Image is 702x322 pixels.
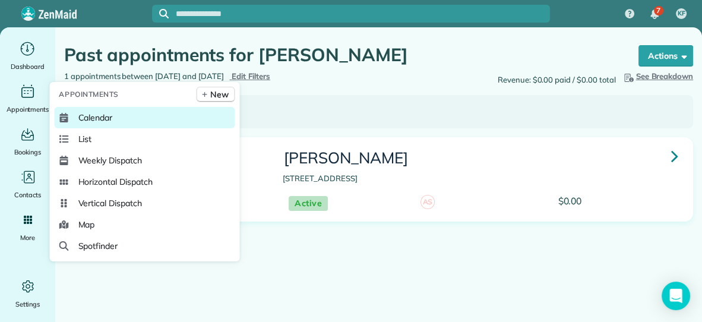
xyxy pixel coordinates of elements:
[54,214,235,235] a: Map
[79,103,678,121] h3: [DATE]
[5,277,50,310] a: Settings
[55,71,379,83] div: 1 appointments between [DATE] and [DATE]
[78,154,141,166] span: Weekly Dispatch
[283,150,678,167] h3: [PERSON_NAME]
[64,45,616,65] h1: Past appointments for [PERSON_NAME]
[5,125,50,158] a: Bookings
[78,176,152,188] span: Horizontal Dispatch
[662,282,690,310] div: Open Intercom Messenger
[78,240,118,252] span: Spotfinder
[54,128,235,150] a: List
[558,195,581,207] span: $0.00
[622,71,694,83] button: See Breakdown
[289,196,328,211] span: Active
[78,219,94,231] span: Map
[5,82,50,115] a: Appointments
[15,298,40,310] span: Settings
[5,39,50,72] a: Dashboard
[7,103,49,115] span: Appointments
[656,6,660,15] span: 7
[78,133,91,145] span: List
[642,1,667,27] div: 7 unread notifications
[159,9,169,18] svg: Focus search
[229,71,270,81] a: Edit Filters
[420,195,435,209] span: AS
[20,232,35,244] span: More
[14,146,42,158] span: Bookings
[232,71,270,81] span: Edit Filters
[54,235,235,257] a: Spotfinder
[197,87,235,102] a: New
[54,171,235,192] a: Horizontal Dispatch
[78,112,112,124] span: Calendar
[11,61,45,72] span: Dashboard
[54,107,235,128] a: Calendar
[152,9,169,18] button: Focus search
[210,89,229,100] span: New
[498,74,616,86] span: Revenue: $0.00 paid / $0.00 total
[5,168,50,201] a: Contacts
[54,150,235,171] a: Weekly Dispatch
[14,189,41,201] span: Contacts
[678,9,685,18] span: KF
[283,173,678,185] p: [STREET_ADDRESS]
[54,192,235,214] a: Vertical Dispatch
[59,89,118,100] span: Appointments
[638,45,693,67] button: Actions
[78,197,141,209] span: Vertical Dispatch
